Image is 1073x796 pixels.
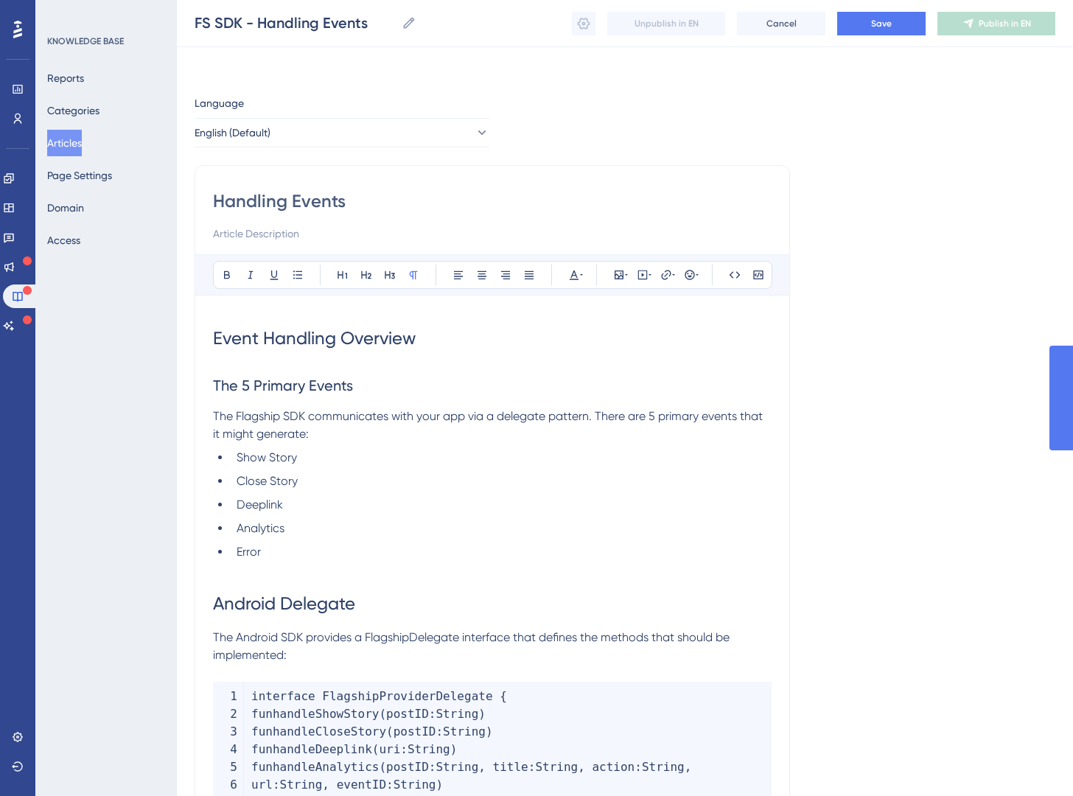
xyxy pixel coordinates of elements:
[400,742,408,756] span: :
[607,12,725,35] button: Unpublish in EN
[273,778,280,792] span: :
[737,12,825,35] button: Cancel
[213,189,772,213] input: Article Title
[450,742,458,756] span: )
[429,707,436,721] span: :
[535,760,578,774] span: String
[213,328,416,349] span: Event Handling Overview
[213,225,772,242] input: Article Description
[47,35,124,47] div: KNOWLEDGE BASE
[195,118,489,147] button: English (Default)
[635,18,699,29] span: Unpublish in EN
[237,497,283,512] span: Deeplink
[436,760,478,774] span: String
[937,12,1055,35] button: Publish in EN
[251,725,273,739] span: fun
[213,409,766,441] span: The Flagship SDK communicates with your app via a delegate pattern. There are 5 primary events th...
[237,545,261,559] span: Error
[592,760,635,774] span: action
[443,725,486,739] span: String
[394,725,436,739] span: postID
[1011,738,1055,782] iframe: UserGuiding AI Assistant Launcher
[47,65,84,91] button: Reports
[237,450,297,464] span: Show Story
[251,707,273,721] span: fun
[195,124,270,142] span: English (Default)
[493,760,528,774] span: title
[47,195,84,221] button: Domain
[379,742,400,756] span: uri
[386,778,394,792] span: :
[871,18,892,29] span: Save
[642,760,685,774] span: String
[213,377,353,394] span: The 5 Primary Events
[251,760,273,774] span: fun
[273,725,386,739] span: handleCloseStory
[386,707,429,721] span: postID
[500,689,507,703] span: {
[195,13,396,33] input: Article Name
[273,760,380,774] span: handleAnalytics
[237,521,284,535] span: Analytics
[280,778,323,792] span: String
[478,707,486,721] span: )
[337,778,386,792] span: eventID
[372,742,380,756] span: (
[322,689,492,703] span: FlagshipProviderDelegate
[394,778,436,792] span: String
[47,162,112,189] button: Page Settings
[322,778,329,792] span: ,
[251,742,273,756] span: fun
[436,707,478,721] span: String
[251,689,315,703] span: interface
[766,18,797,29] span: Cancel
[635,760,642,774] span: :
[436,778,444,792] span: )
[213,630,733,662] span: The Android SDK provides a FlagshipDelegate interface that defines the methods that should be imp...
[47,227,80,254] button: Access
[408,742,450,756] span: String
[386,760,429,774] span: postID
[237,474,298,488] span: Close Story
[837,12,926,35] button: Save
[47,130,82,156] button: Articles
[47,97,99,124] button: Categories
[273,742,372,756] span: handleDeeplink
[251,778,273,792] span: url
[436,725,443,739] span: :
[979,18,1031,29] span: Publish in EN
[379,760,386,774] span: (
[528,760,536,774] span: :
[386,725,394,739] span: (
[213,593,355,614] span: Android Delegate
[273,707,380,721] span: handleShowStory
[379,707,386,721] span: (
[429,760,436,774] span: :
[195,94,244,112] span: Language
[578,760,585,774] span: ,
[486,725,493,739] span: )
[478,760,486,774] span: ,
[685,760,692,774] span: ,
